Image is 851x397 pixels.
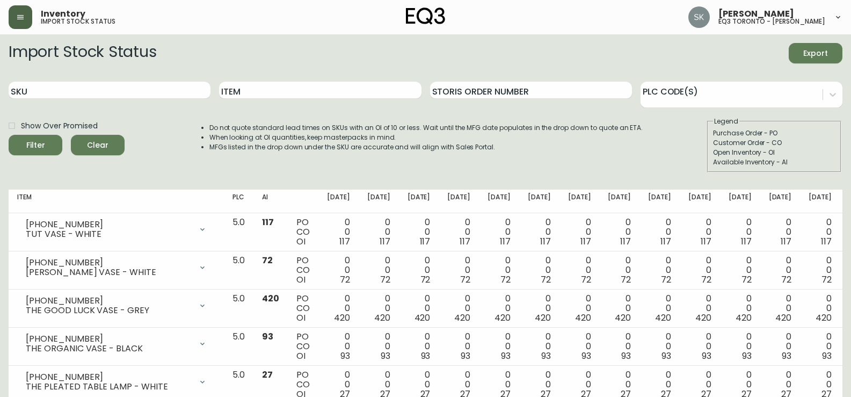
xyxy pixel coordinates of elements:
[296,273,306,286] span: OI
[447,332,470,361] div: 0 0
[541,350,551,362] span: 93
[224,290,253,328] td: 5.0
[581,273,591,286] span: 72
[648,218,671,247] div: 0 0
[680,190,720,213] th: [DATE]
[461,350,470,362] span: 93
[519,190,559,213] th: [DATE]
[26,372,192,382] div: [PHONE_NUMBER]
[568,218,591,247] div: 0 0
[781,273,791,286] span: 72
[9,135,62,155] button: Filter
[789,43,842,63] button: Export
[615,312,631,324] span: 420
[406,8,446,25] img: logo
[17,332,215,356] div: [PHONE_NUMBER]THE ORGANIC VASE - BLACK
[340,273,350,286] span: 72
[488,332,511,361] div: 0 0
[224,213,253,251] td: 5.0
[408,218,431,247] div: 0 0
[494,312,511,324] span: 420
[17,294,215,317] div: [PHONE_NUMBER]THE GOOD LUCK VASE - GREY
[79,139,116,152] span: Clear
[380,235,390,248] span: 117
[41,18,115,25] h5: import stock status
[701,235,711,248] span: 117
[729,332,752,361] div: 0 0
[17,256,215,279] div: [PHONE_NUMBER][PERSON_NAME] VASE - WHITE
[760,190,801,213] th: [DATE]
[327,256,350,285] div: 0 0
[339,235,350,248] span: 117
[742,350,752,362] span: 93
[9,43,156,63] h2: Import Stock Status
[608,294,631,323] div: 0 0
[528,218,551,247] div: 0 0
[621,350,631,362] span: 93
[9,190,224,213] th: Item
[26,334,192,344] div: [PHONE_NUMBER]
[380,273,390,286] span: 72
[296,350,306,362] span: OI
[688,256,711,285] div: 0 0
[262,369,273,381] span: 27
[769,256,792,285] div: 0 0
[769,294,792,323] div: 0 0
[816,312,832,324] span: 420
[367,332,390,361] div: 0 0
[209,142,643,152] li: MFGs listed in the drop down under the SKU are accurate and will align with Sales Portal.
[568,256,591,285] div: 0 0
[17,218,215,241] div: [PHONE_NUMBER]TUT VASE - WHITE
[408,332,431,361] div: 0 0
[420,273,431,286] span: 72
[21,120,98,132] span: Show Over Promised
[318,190,359,213] th: [DATE]
[769,332,792,361] div: 0 0
[296,235,306,248] span: OI
[599,190,639,213] th: [DATE]
[327,332,350,361] div: 0 0
[460,235,470,248] span: 117
[809,332,832,361] div: 0 0
[648,294,671,323] div: 0 0
[528,294,551,323] div: 0 0
[26,296,192,306] div: [PHONE_NUMBER]
[655,312,671,324] span: 420
[367,218,390,247] div: 0 0
[224,328,253,366] td: 5.0
[688,6,710,28] img: 2f4b246f1aa1d14c63ff9b0999072a8a
[720,190,760,213] th: [DATE]
[327,218,350,247] div: 0 0
[809,256,832,285] div: 0 0
[367,256,390,285] div: 0 0
[296,256,310,285] div: PO CO
[713,117,739,126] legend: Legend
[769,218,792,247] div: 0 0
[262,330,273,343] span: 93
[741,273,752,286] span: 72
[17,370,215,394] div: [PHONE_NUMBER]THE PLEATED TABLE LAMP - WHITE
[26,220,192,229] div: [PHONE_NUMBER]
[800,190,840,213] th: [DATE]
[224,251,253,290] td: 5.0
[296,294,310,323] div: PO CO
[559,190,600,213] th: [DATE]
[421,350,431,362] span: 93
[479,190,519,213] th: [DATE]
[500,235,511,248] span: 117
[540,235,551,248] span: 117
[809,218,832,247] div: 0 0
[262,254,273,266] span: 72
[439,190,479,213] th: [DATE]
[620,235,631,248] span: 117
[821,235,832,248] span: 117
[580,235,591,248] span: 117
[648,332,671,361] div: 0 0
[701,273,711,286] span: 72
[713,148,835,157] div: Open Inventory - OI
[688,218,711,247] div: 0 0
[447,294,470,323] div: 0 0
[414,312,431,324] span: 420
[695,312,711,324] span: 420
[408,294,431,323] div: 0 0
